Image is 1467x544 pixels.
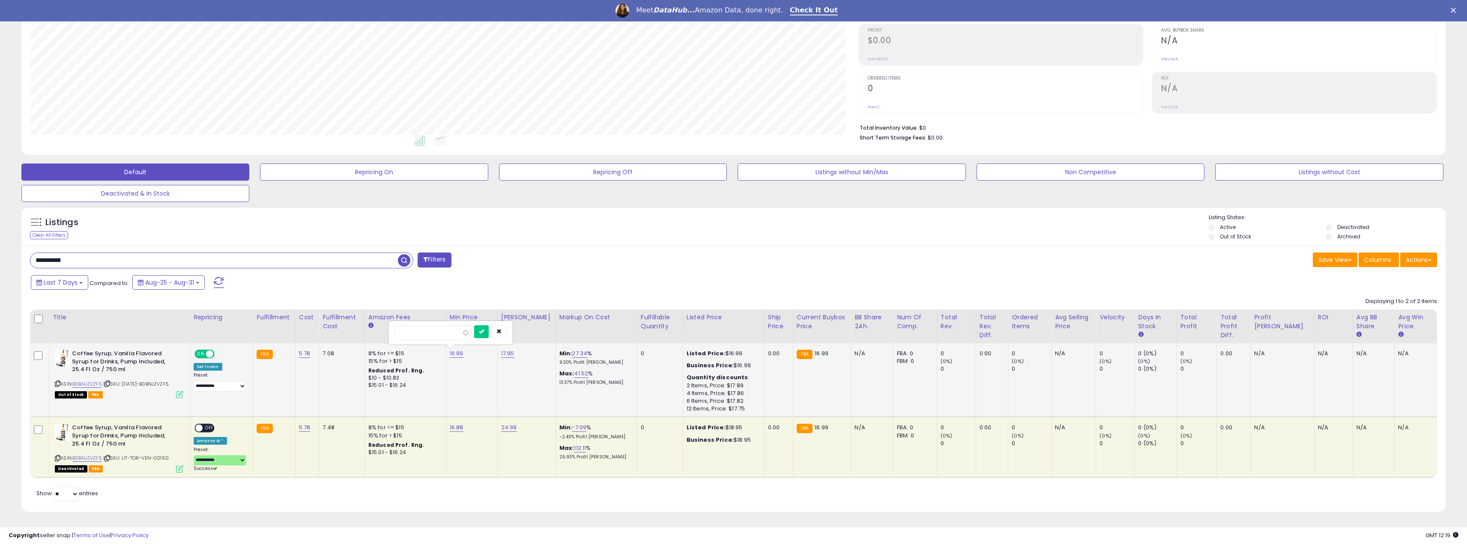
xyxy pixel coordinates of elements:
[55,424,183,471] div: ASIN:
[1180,365,1217,373] div: 0
[418,253,451,268] button: Filters
[368,424,439,431] div: 8% for <= $15
[1356,331,1362,339] small: Avg BB Share.
[1012,424,1051,431] div: 0
[1138,313,1173,331] div: Days In Stock
[1138,365,1176,373] div: 0 (0%)
[980,313,1004,340] div: Total Rev. Diff.
[499,163,727,181] button: Repricing Off
[1356,350,1388,357] div: N/A
[768,313,789,331] div: Ship Price
[1318,424,1346,431] div: N/A
[687,405,758,413] div: 12 Items, Price: $17.75
[1138,432,1150,439] small: (0%)
[1012,440,1051,447] div: 0
[868,76,1143,81] span: Ordered Items
[559,369,574,378] b: Max:
[260,163,488,181] button: Repricing On
[299,423,311,432] a: 5.78
[941,424,976,431] div: 0
[1012,365,1051,373] div: 0
[1100,358,1111,365] small: (0%)
[1100,365,1134,373] div: 0
[1365,297,1437,306] div: Displaying 1 to 2 of 2 items
[797,424,813,433] small: FBA
[368,357,439,365] div: 15% for > $15
[868,28,1143,33] span: Profit
[45,217,78,229] h5: Listings
[194,363,222,371] div: Set To Min
[1254,313,1310,331] div: Profit [PERSON_NAME]
[368,432,439,440] div: 15% for > $15
[1012,432,1024,439] small: (0%)
[501,313,552,322] div: [PERSON_NAME]
[1254,424,1307,431] div: N/A
[111,531,149,539] a: Privacy Policy
[368,367,424,374] b: Reduced Prof. Rng.
[323,313,361,331] div: Fulfillment Cost
[615,4,629,18] img: Profile image for Georgie
[368,350,439,357] div: 8% for <= $15
[203,425,216,432] span: OFF
[31,275,88,290] button: Last 7 Days
[815,349,828,357] span: 16.99
[55,424,70,441] img: 41jRcE6HVaL._SL40_.jpg
[1180,358,1192,365] small: (0%)
[687,373,748,381] b: Quantity discounts
[72,350,176,376] b: Coffee Syrup, Vanilla Flavored Syrup for Drinks, Pump Included, 25.4 Fl Oz / 750 ml
[1359,253,1399,267] button: Columns
[559,454,630,460] p: 25.93% Profit [PERSON_NAME]
[1337,223,1369,231] label: Deactivated
[559,423,572,431] b: Min:
[1398,313,1433,331] div: Avg Win Price
[1161,83,1437,95] h2: N/A
[1356,313,1391,331] div: Avg BB Share
[368,382,439,389] div: $15.01 - $16.24
[1220,313,1247,340] div: Total Profit Diff.
[194,447,246,472] div: Preset:
[55,465,87,473] span: All listings that are unavailable for purchase on Amazon for any reason other than out-of-stock
[641,424,676,431] div: 0
[855,424,887,431] div: N/A
[21,163,249,181] button: Default
[450,349,463,358] a: 16.99
[1161,36,1437,47] h2: N/A
[687,313,761,322] div: Listed Price
[1318,313,1349,322] div: ROI
[855,350,887,357] div: N/A
[368,313,442,322] div: Amazon Fees
[790,6,838,15] a: Check It Out
[653,6,695,14] i: DataHub...
[1313,253,1357,267] button: Save View
[1254,350,1307,357] div: N/A
[299,313,316,322] div: Cost
[72,424,176,450] b: Coffee Syrup, Vanilla Flavored Syrup for Drinks, Pump Included, 25.4 Fl Oz / 750 ml
[815,423,828,431] span: 16.99
[72,455,102,462] a: B0BNJZVZF5
[860,134,926,141] b: Short Term Storage Fees:
[132,275,205,290] button: Aug-25 - Aug-31
[768,424,786,431] div: 0.00
[1220,424,1244,431] div: 0.00
[574,444,586,452] a: 112.11
[860,122,1431,132] li: $0
[1180,350,1217,357] div: 0
[941,350,976,357] div: 0
[797,350,813,359] small: FBA
[559,444,574,452] b: Max:
[868,83,1143,95] h2: 0
[1138,440,1176,447] div: 0 (0%)
[941,365,976,373] div: 0
[687,397,758,405] div: 6 Items, Price: $17.82
[21,185,249,202] button: Deactivated & In Stock
[30,231,68,239] div: Clear All Filters
[977,163,1204,181] button: Non Competitive
[941,358,953,365] small: (0%)
[897,350,930,357] div: FBA: 0
[1012,358,1024,365] small: (0%)
[1209,214,1446,222] p: Listing States:
[194,465,217,472] span: Success
[941,432,953,439] small: (0%)
[1425,531,1458,539] span: 2025-09-9 12:19 GMT
[55,350,70,367] img: 41jRcE6HVaL._SL40_.jpg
